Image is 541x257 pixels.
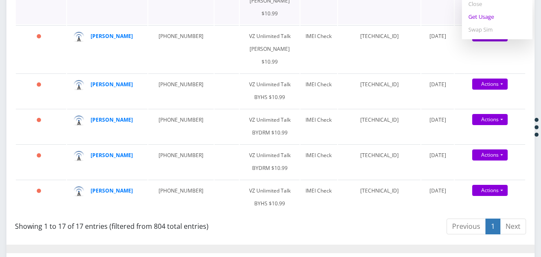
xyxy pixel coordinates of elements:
[240,73,300,108] td: VZ Unlimited Talk BYHS $10.99
[472,114,508,125] a: Actions
[429,81,446,88] span: [DATE]
[338,180,421,214] td: [TECHNICAL_ID]
[240,25,300,73] td: VZ Unlimited Talk [PERSON_NAME] $10.99
[429,187,446,194] span: [DATE]
[91,81,133,88] a: [PERSON_NAME]
[429,152,446,159] span: [DATE]
[338,25,421,73] td: [TECHNICAL_ID]
[148,109,214,143] td: [PHONE_NUMBER]
[305,149,333,162] div: IMEI Check
[148,180,214,214] td: [PHONE_NUMBER]
[148,73,214,108] td: [PHONE_NUMBER]
[91,152,133,159] a: [PERSON_NAME]
[472,79,508,90] a: Actions
[91,116,133,123] a: [PERSON_NAME]
[485,219,500,234] a: 1
[305,78,333,91] div: IMEI Check
[462,23,532,36] a: Swap Sim
[462,10,532,23] a: Get Usage
[472,149,508,161] a: Actions
[472,185,508,196] a: Actions
[305,114,333,126] div: IMEI Check
[240,109,300,143] td: VZ Unlimited Talk BYDRM $10.99
[338,109,421,143] td: [TECHNICAL_ID]
[447,219,486,234] a: Previous
[148,144,214,179] td: [PHONE_NUMBER]
[305,184,333,197] div: IMEI Check
[429,32,446,40] span: [DATE]
[15,218,264,231] div: Showing 1 to 17 of 17 entries (filtered from 804 total entries)
[148,25,214,73] td: [PHONE_NUMBER]
[305,30,333,43] div: IMEI Check
[338,73,421,108] td: [TECHNICAL_ID]
[91,187,133,194] a: [PERSON_NAME]
[240,144,300,179] td: VZ Unlimited Talk BYDRM $10.99
[91,32,133,40] a: [PERSON_NAME]
[429,116,446,123] span: [DATE]
[500,219,526,234] a: Next
[338,144,421,179] td: [TECHNICAL_ID]
[240,180,300,214] td: VZ Unlimited Talk BYHS $10.99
